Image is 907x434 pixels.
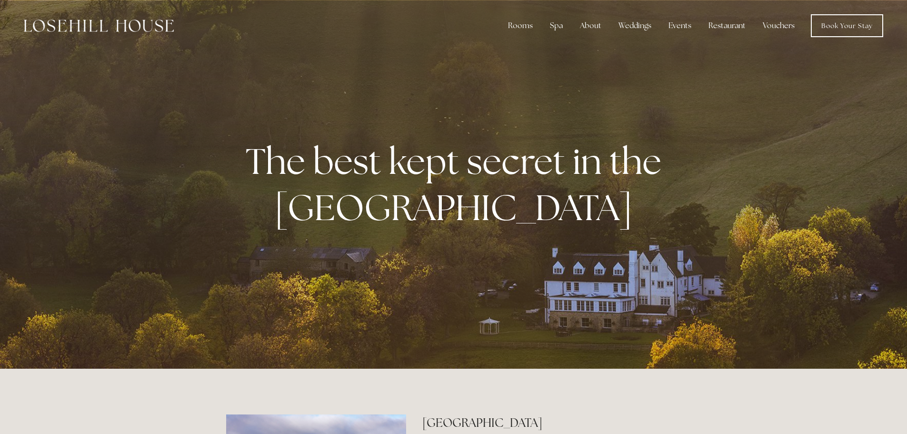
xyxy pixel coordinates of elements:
[572,16,609,35] div: About
[422,414,681,431] h2: [GEOGRAPHIC_DATA]
[611,16,659,35] div: Weddings
[542,16,570,35] div: Spa
[811,14,883,37] a: Book Your Stay
[701,16,753,35] div: Restaurant
[246,138,669,231] strong: The best kept secret in the [GEOGRAPHIC_DATA]
[755,16,802,35] a: Vouchers
[24,20,174,32] img: Losehill House
[661,16,699,35] div: Events
[500,16,540,35] div: Rooms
